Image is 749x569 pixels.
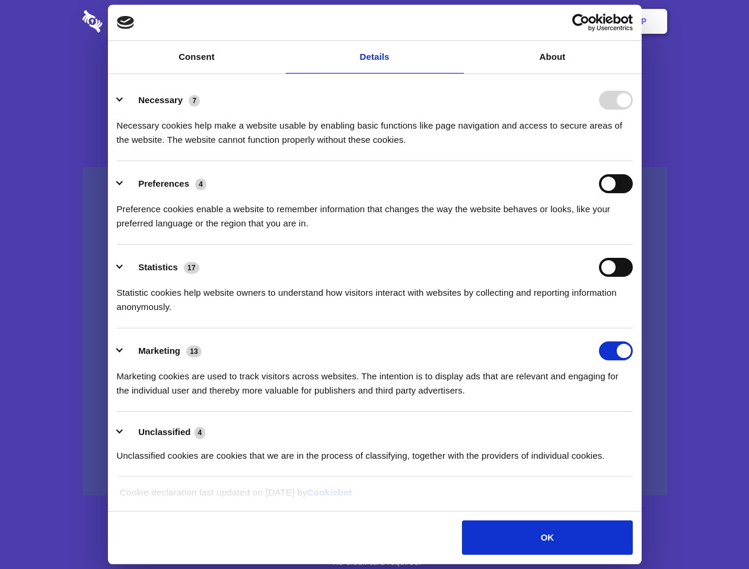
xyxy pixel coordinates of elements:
a: About [464,41,642,73]
button: Preferences (4) [117,174,214,193]
a: Details [286,41,464,73]
a: Usercentrics Cookiebot - opens in a new window [529,14,633,31]
div: Cookie declaration last updated on [DATE] by [111,485,638,509]
label: Necessary [138,95,183,105]
label: Statistics [138,262,178,272]
button: OK [462,520,632,555]
h4: Auto-redaction of sensitive data, encrypted data sharing and self-destructing private chats. Shar... [82,108,667,147]
div: Necessary cookies help make a website usable by enabling basic functions like page navigation and... [117,110,633,147]
span: 13 [186,346,202,357]
div: Unclassified cookies are cookies that we are in the process of classifying, together with the pro... [117,440,633,463]
a: Contact [481,3,536,40]
a: Consent [108,41,286,73]
span: 4 [195,178,206,190]
label: Marketing [138,346,180,356]
button: Necessary (7) [117,91,208,110]
img: logo [117,16,135,29]
span: 4 [195,427,206,439]
img: logo-wordmark-white-trans-d4663122ce5f474addd5e946df7df03e33cb6a1c49d2221995e7729f52c070b2.svg [82,10,184,33]
span: 17 [184,262,199,274]
button: Unclassified (4) [117,425,213,440]
span: 7 [189,95,200,107]
div: Statistic cookies help website owners to understand how visitors interact with websites by collec... [117,277,633,314]
div: Marketing cookies are used to track visitors across websites. The intention is to display ads tha... [117,360,633,398]
a: Login [538,3,589,40]
iframe: Drift Widget Chat Controller [690,510,735,555]
h1: Eliminate Slack Data Loss. [82,53,667,96]
div: Preference cookies enable a website to remember information that changes the way the website beha... [117,193,633,231]
button: Statistics (17) [117,258,207,277]
a: Wistia video thumbnail [82,167,667,496]
button: Marketing (13) [117,341,209,360]
label: Preferences [138,178,189,188]
a: Pricing [348,3,400,40]
a: Cookiebot [307,487,352,497]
